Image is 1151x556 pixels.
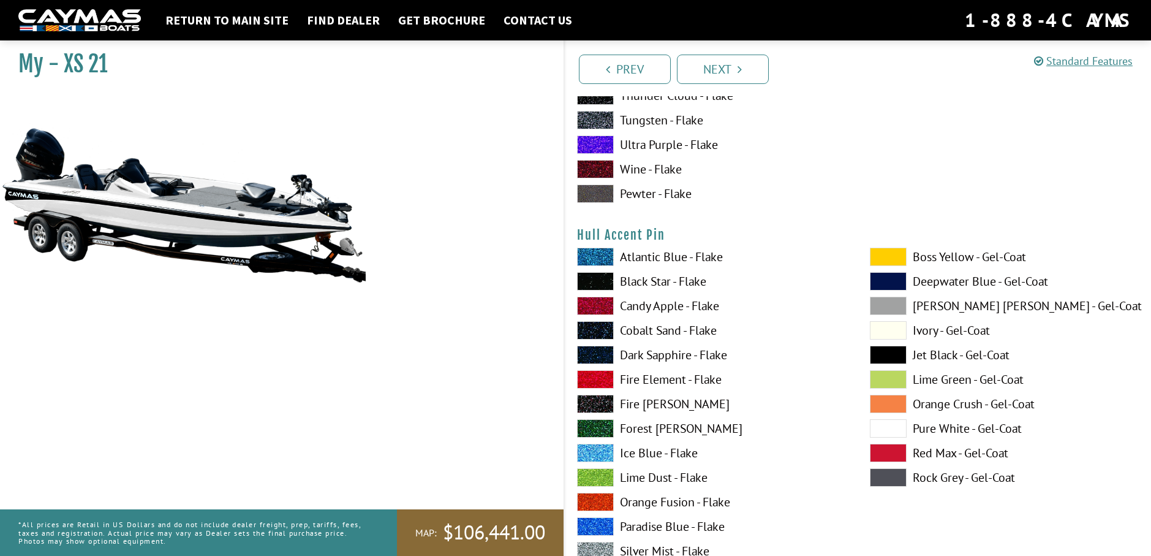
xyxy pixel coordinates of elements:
label: Fire [PERSON_NAME] [577,395,846,413]
label: Pewter - Flake [577,185,846,203]
label: Paradise Blue - Flake [577,517,846,536]
label: Wine - Flake [577,160,846,178]
img: white-logo-c9c8dbefe5ff5ceceb0f0178aa75bf4bb51f6bca0971e226c86eb53dfe498488.png [18,9,141,32]
label: Fire Element - Flake [577,370,846,389]
label: Candy Apple - Flake [577,297,846,315]
h1: My - XS 21 [18,50,533,78]
label: Atlantic Blue - Flake [577,248,846,266]
label: Forest [PERSON_NAME] [577,419,846,438]
label: Lime Dust - Flake [577,468,846,487]
a: Return to main site [159,12,295,28]
label: Pure White - Gel-Coat [870,419,1139,438]
label: Black Star - Flake [577,272,846,291]
label: Dark Sapphire - Flake [577,346,846,364]
span: $106,441.00 [443,520,545,546]
label: Lime Green - Gel-Coat [870,370,1139,389]
p: *All prices are Retail in US Dollars and do not include dealer freight, prep, tariffs, fees, taxe... [18,514,369,551]
h4: Hull Accent Pin [577,227,1139,243]
label: Rock Grey - Gel-Coat [870,468,1139,487]
a: MAP:$106,441.00 [397,509,564,556]
a: Next [677,55,769,84]
div: 1-888-4CAYMAS [965,7,1133,34]
a: Contact Us [497,12,578,28]
label: Ivory - Gel-Coat [870,321,1139,340]
a: Standard Features [1034,54,1133,68]
label: Orange Crush - Gel-Coat [870,395,1139,413]
label: Orange Fusion - Flake [577,493,846,511]
label: Ice Blue - Flake [577,444,846,462]
label: Jet Black - Gel-Coat [870,346,1139,364]
label: Tungsten - Flake [577,111,846,129]
a: Find Dealer [301,12,386,28]
label: Cobalt Sand - Flake [577,321,846,340]
label: Ultra Purple - Flake [577,135,846,154]
a: Prev [579,55,671,84]
label: [PERSON_NAME] [PERSON_NAME] - Gel-Coat [870,297,1139,315]
label: Boss Yellow - Gel-Coat [870,248,1139,266]
span: MAP: [415,527,437,539]
label: Deepwater Blue - Gel-Coat [870,272,1139,291]
a: Get Brochure [392,12,491,28]
label: Red Max - Gel-Coat [870,444,1139,462]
